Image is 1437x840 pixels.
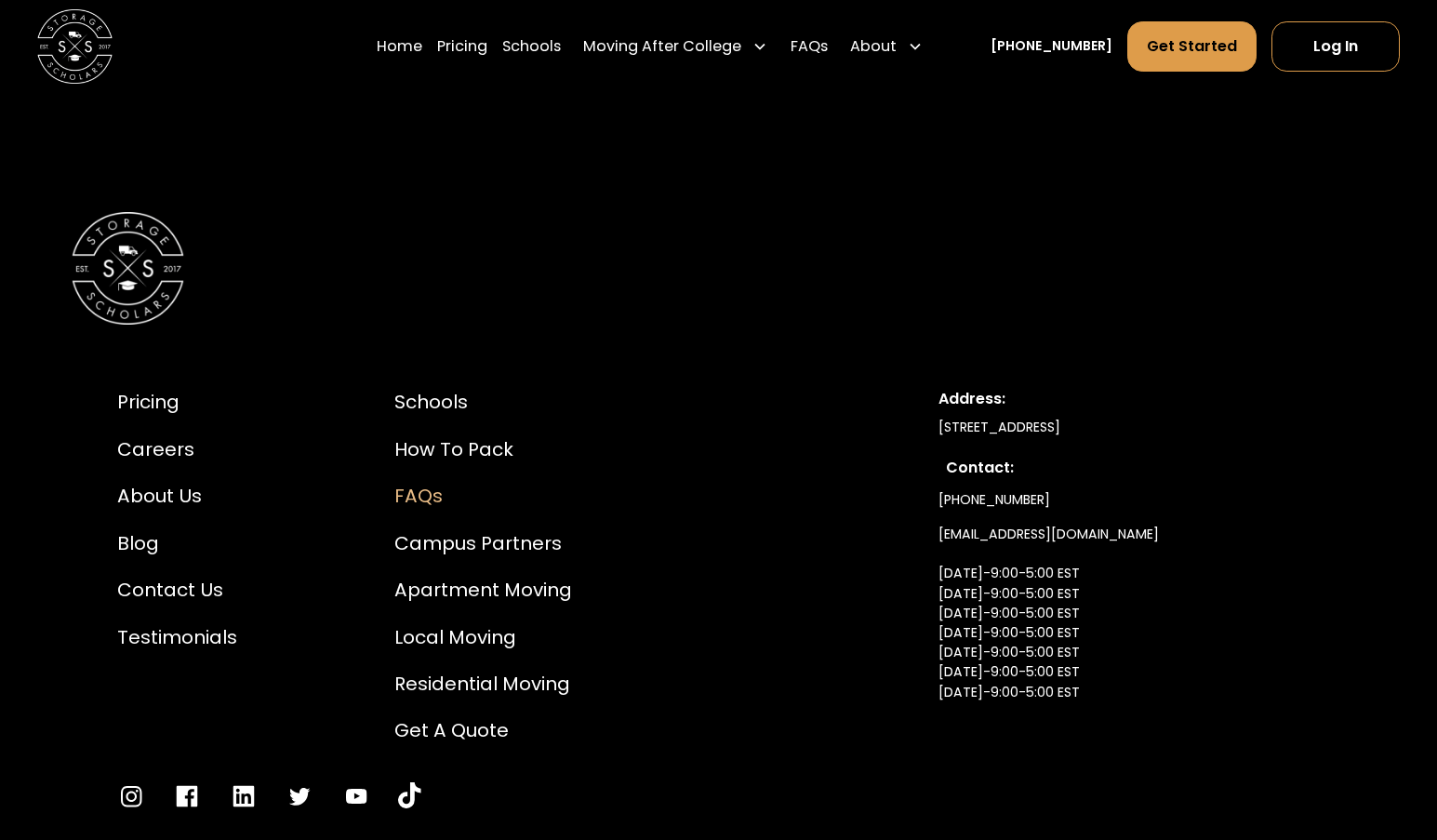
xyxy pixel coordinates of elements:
a: Local Moving [394,623,572,651]
a: Schools [502,20,561,73]
a: Home [377,20,422,73]
div: [STREET_ADDRESS] [938,418,1321,437]
div: About [850,35,897,58]
a: Schools [394,388,572,416]
a: Go to Twitter [286,782,313,810]
a: [PHONE_NUMBER] [991,37,1112,57]
div: Moving After College [583,35,741,58]
a: Go to YouTube [398,782,420,810]
a: Careers [117,435,237,463]
a: Go to Instagram [117,782,145,810]
a: Residential Moving [394,670,572,698]
a: Get Started [1127,21,1257,72]
a: Testimonials [117,623,237,651]
a: [EMAIL_ADDRESS][DOMAIN_NAME][DATE]-9:00-5:00 EST[DATE]-9:00-5:00 EST[DATE]-9:00-5:00 EST[DATE]-9:... [938,517,1159,749]
div: Moving After College [576,20,775,73]
img: Storage Scholars main logo [37,9,113,85]
a: About Us [117,482,237,510]
a: home [37,9,113,85]
a: Campus Partners [394,529,572,557]
div: About [843,20,930,73]
img: Storage Scholars Logomark. [72,212,184,325]
div: Contact: [946,457,1312,479]
a: Pricing [117,388,237,416]
a: Go to YouTube [342,782,370,810]
a: FAQs [791,20,828,73]
a: Log In [1271,21,1399,72]
a: Get a Quote [394,716,572,744]
a: [PHONE_NUMBER] [938,483,1050,517]
a: Apartment Moving [394,576,572,604]
div: Address: [938,388,1321,410]
a: Go to LinkedIn [230,782,258,810]
a: FAQs [394,482,572,510]
a: How to Pack [394,435,572,463]
a: Go to Facebook [173,782,201,810]
a: Blog [117,529,237,557]
a: Contact Us [117,576,237,604]
a: Pricing [437,20,487,73]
